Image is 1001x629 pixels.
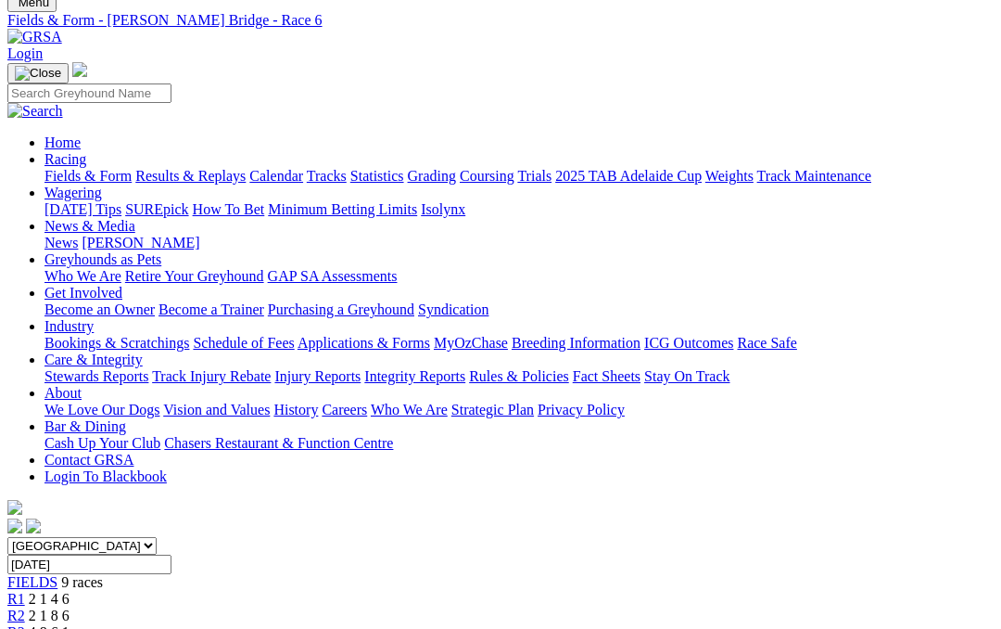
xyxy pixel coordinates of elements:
input: Select date [7,555,171,574]
a: Vision and Values [163,402,270,417]
a: Syndication [418,302,488,317]
img: logo-grsa-white.png [7,500,22,515]
a: Weights [705,168,754,184]
a: History [273,402,318,417]
img: Close [15,66,61,81]
a: Grading [408,168,456,184]
a: How To Bet [193,201,265,217]
a: Calendar [249,168,303,184]
div: About [44,402,994,418]
a: Statistics [350,168,404,184]
a: Contact GRSA [44,452,133,468]
a: About [44,385,82,401]
a: Minimum Betting Limits [268,201,417,217]
a: GAP SA Assessments [268,268,398,284]
a: Become a Trainer [158,302,264,317]
span: 9 races [61,574,103,590]
img: Search [7,103,63,120]
img: logo-grsa-white.png [72,62,87,77]
a: Greyhounds as Pets [44,251,161,267]
a: Rules & Policies [469,368,569,384]
a: Track Injury Rebate [152,368,271,384]
a: Retire Your Greyhound [125,268,264,284]
a: Home [44,135,81,150]
a: Track Maintenance [757,168,871,184]
a: Fields & Form [44,168,132,184]
a: Breeding Information [512,335,640,351]
a: [PERSON_NAME] [82,235,199,250]
a: Login [7,45,43,61]
a: 2025 TAB Adelaide Cup [555,168,702,184]
a: MyOzChase [434,335,508,351]
a: Login To Blackbook [44,469,167,484]
a: Bookings & Scratchings [44,335,189,351]
a: Applications & Forms [298,335,430,351]
a: Fields & Form - [PERSON_NAME] Bridge - Race 6 [7,12,994,29]
a: R2 [7,608,25,623]
img: twitter.svg [26,519,41,533]
a: Purchasing a Greyhound [268,302,414,317]
a: [DATE] Tips [44,201,121,217]
a: Stay On Track [644,368,729,384]
div: Bar & Dining [44,435,994,452]
a: Race Safe [737,335,796,351]
a: Fact Sheets [573,368,640,384]
a: Results & Replays [135,168,246,184]
a: SUREpick [125,201,188,217]
a: ICG Outcomes [644,335,733,351]
a: R1 [7,591,25,607]
a: Tracks [307,168,347,184]
div: News & Media [44,235,994,251]
a: Coursing [460,168,514,184]
a: News [44,235,78,250]
div: Wagering [44,201,994,218]
a: Privacy Policy [538,402,625,417]
a: Careers [322,402,367,417]
img: GRSA [7,29,62,45]
a: Chasers Restaurant & Function Centre [164,435,393,451]
a: Cash Up Your Club [44,435,160,451]
a: Care & Integrity [44,352,143,367]
div: Get Involved [44,302,994,318]
a: Strategic Plan [451,402,534,417]
span: 2 1 4 6 [29,591,70,607]
a: Integrity Reports [364,368,465,384]
input: Search [7,83,171,103]
a: Who We Are [371,402,448,417]
a: Get Involved [44,285,122,301]
div: Greyhounds as Pets [44,268,994,285]
div: Racing [44,168,994,185]
a: Racing [44,151,86,167]
button: Toggle navigation [7,63,69,83]
a: Injury Reports [274,368,361,384]
a: We Love Our Dogs [44,402,159,417]
a: Isolynx [421,201,465,217]
div: Care & Integrity [44,368,994,385]
a: Wagering [44,185,102,200]
div: Industry [44,335,994,352]
a: Stewards Reports [44,368,148,384]
a: Bar & Dining [44,418,126,434]
a: Schedule of Fees [193,335,294,351]
img: facebook.svg [7,519,22,533]
a: News & Media [44,218,135,234]
a: FIELDS [7,574,57,590]
a: Trials [517,168,551,184]
a: Who We Are [44,268,121,284]
span: 2 1 8 6 [29,608,70,623]
a: Industry [44,318,94,334]
a: Become an Owner [44,302,155,317]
